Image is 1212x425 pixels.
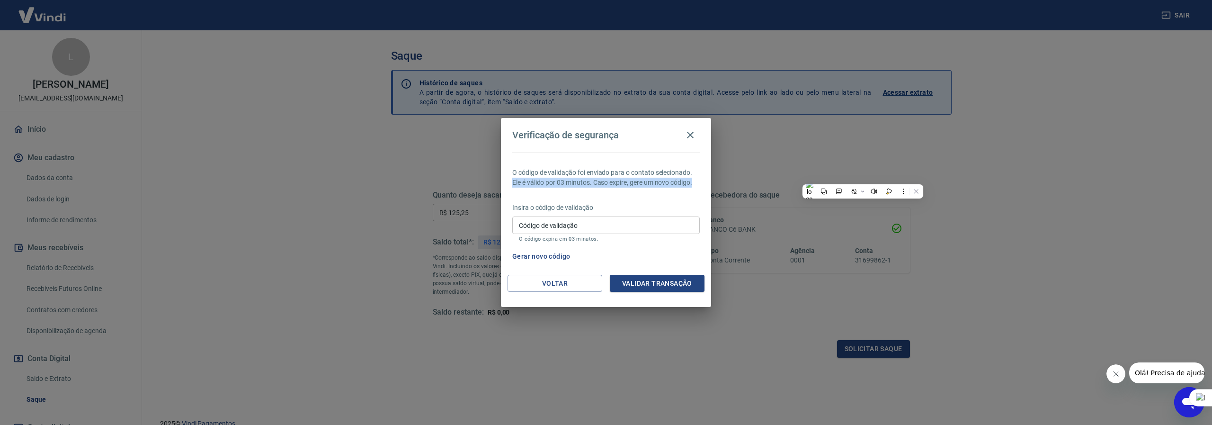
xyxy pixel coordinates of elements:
[1129,362,1204,383] iframe: Mensagem da empresa
[508,248,574,265] button: Gerar novo código
[1174,387,1204,417] iframe: Botão para abrir a janela de mensagens
[512,168,700,188] p: O código de validação foi enviado para o contato selecionado. Ele é válido por 03 minutos. Caso e...
[519,236,693,242] p: O código expira em 03 minutos.
[1106,364,1125,383] iframe: Fechar mensagem
[610,275,704,292] button: Validar transação
[6,7,80,14] span: Olá! Precisa de ajuda?
[512,203,700,213] p: Insira o código de validação
[508,275,602,292] button: Voltar
[512,129,619,141] h4: Verificação de segurança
